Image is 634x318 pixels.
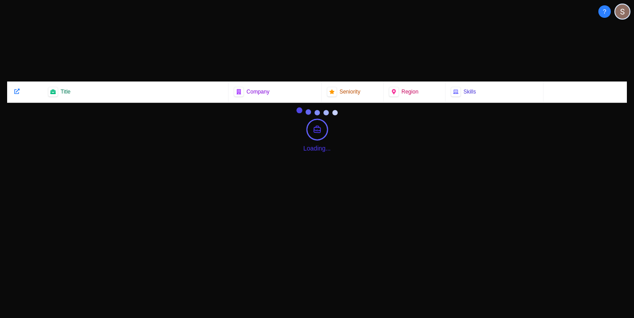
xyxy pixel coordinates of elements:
span: Company [246,88,269,95]
img: User avatar [615,4,630,19]
span: Title [61,88,70,95]
span: Seniority [339,88,360,95]
button: About Techjobs [598,5,611,18]
span: Region [401,88,418,95]
button: User menu [614,4,630,20]
span: ? [603,7,606,16]
div: Loading... [303,144,331,153]
span: Skills [463,88,476,95]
